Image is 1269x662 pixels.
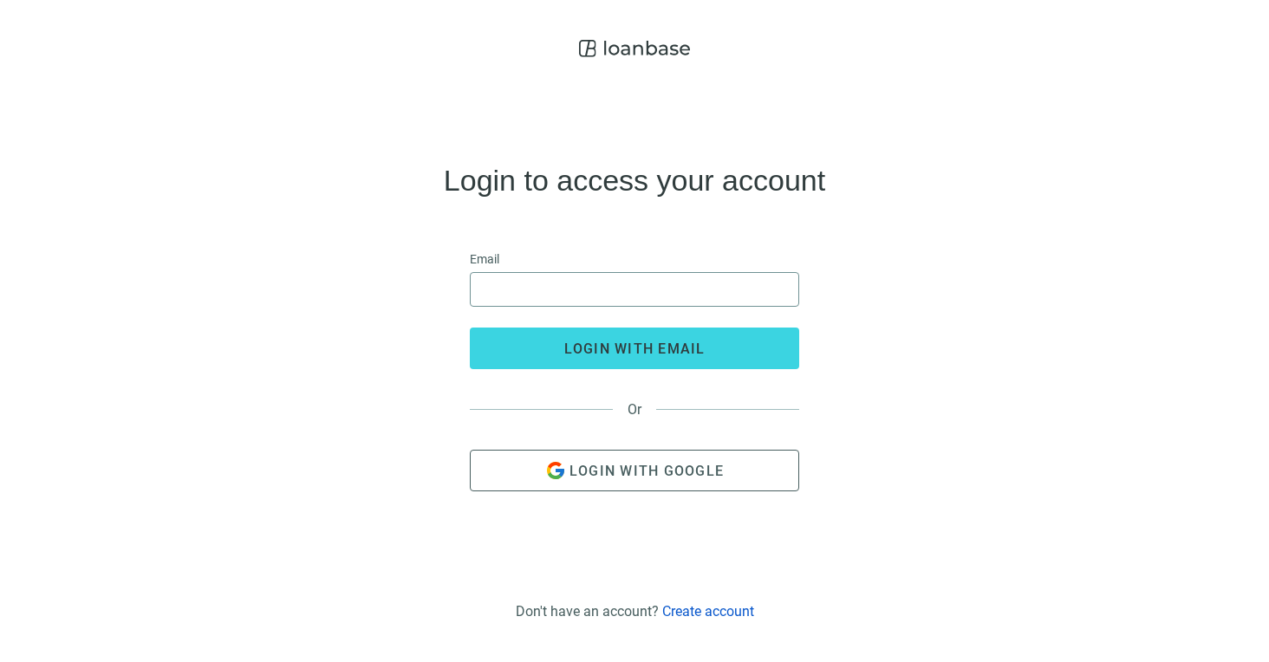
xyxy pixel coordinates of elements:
[613,401,656,418] span: Or
[470,250,499,269] span: Email
[662,603,754,620] a: Create account
[470,450,799,491] button: Login with Google
[516,603,754,620] div: Don't have an account?
[569,463,724,479] span: Login with Google
[564,341,706,357] span: login with email
[470,328,799,369] button: login with email
[444,166,825,194] h4: Login to access your account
